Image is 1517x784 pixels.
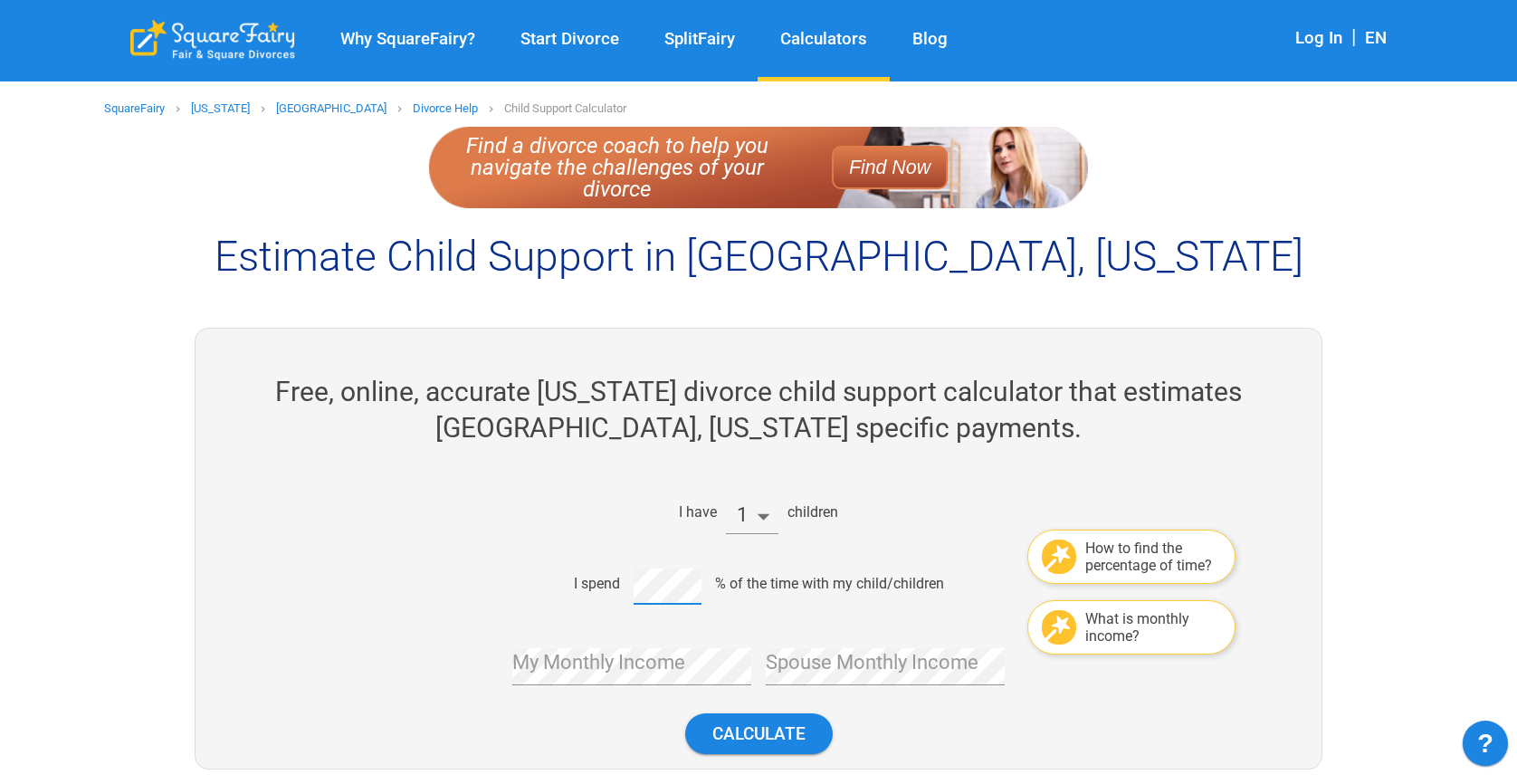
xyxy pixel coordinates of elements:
[758,29,890,50] a: Calculators
[447,135,787,200] p: Find a divorce coach to help you navigate the challenges of your divorce
[191,101,250,115] a: [US_STATE]
[130,20,295,61] div: SquareFairy Logo
[318,29,498,50] a: Why SquareFairy?
[1365,27,1387,52] div: EN
[679,503,717,521] div: I have
[685,713,833,754] button: Calculate
[574,575,620,592] div: I spend
[1342,25,1365,48] span: |
[715,575,944,592] div: % of the time with my child/children
[1085,540,1221,574] div: How to find the percentage of time?
[413,101,478,115] a: Divorce Help
[642,29,758,50] a: SplitFairy
[832,146,948,189] button: Find Now
[196,374,1321,446] h2: Free, online, accurate [US_STATE] divorce child support calculator that estimates [GEOGRAPHIC_DAT...
[504,95,626,122] p: Child Support Calculator
[498,29,642,50] a: Start Divorce
[104,101,165,115] a: SquareFairy
[104,231,1413,282] h1: Estimate Child Support in [GEOGRAPHIC_DATA], [US_STATE]
[276,101,386,115] a: [GEOGRAPHIC_DATA]
[726,497,778,534] div: 1
[787,503,838,521] div: children
[1295,28,1342,48] a: Log In
[890,29,970,50] a: Blog
[1454,712,1517,784] iframe: JSD widget
[1085,610,1221,645] div: What is monthly income?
